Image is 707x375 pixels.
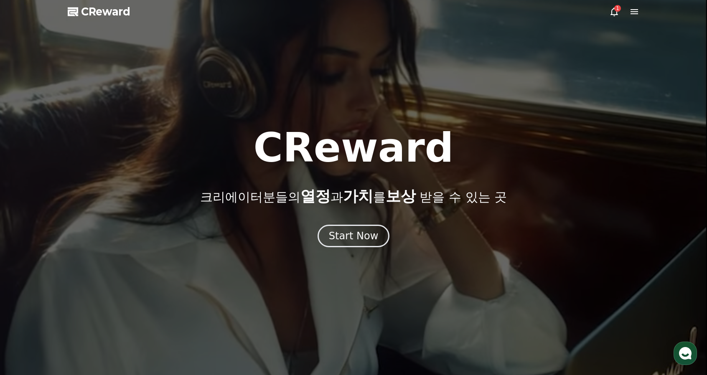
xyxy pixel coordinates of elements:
[26,277,31,284] span: 홈
[68,5,130,18] a: CReward
[129,277,139,284] span: 설정
[329,229,379,243] div: Start Now
[76,278,86,284] span: 대화
[200,188,507,205] p: 크리에이터분들의 과 를 받을 수 있는 곳
[609,7,619,17] a: 1
[614,5,621,12] div: 1
[300,187,331,205] span: 열정
[343,187,373,205] span: 가치
[81,5,130,18] span: CReward
[108,265,160,286] a: 설정
[55,265,108,286] a: 대화
[253,128,453,168] h1: CReward
[386,187,416,205] span: 보상
[318,225,390,247] button: Start Now
[318,233,390,241] a: Start Now
[3,265,55,286] a: 홈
